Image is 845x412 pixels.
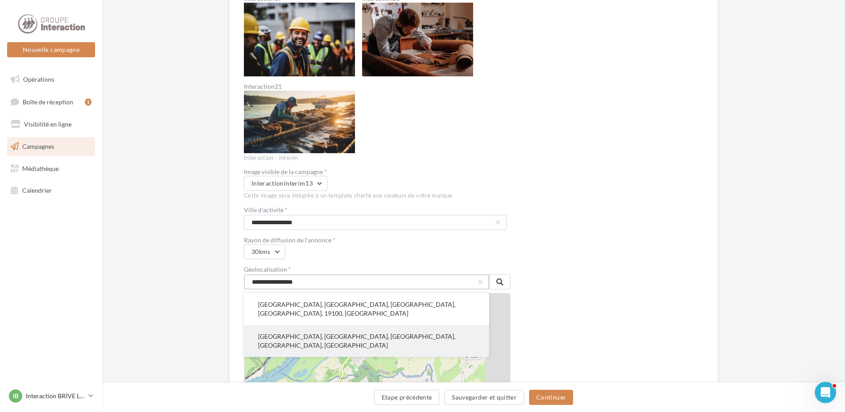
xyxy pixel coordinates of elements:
[244,244,285,259] button: 30kms
[23,98,73,105] span: Boîte de réception
[244,237,510,243] div: Rayon de diffusion de l'annonce *
[23,75,54,83] span: Opérations
[244,266,510,273] label: Géolocalisation *
[244,169,510,175] div: Image visible de la campagne *
[244,192,510,200] div: Cette image sera intégrée à un template charté aux couleurs de votre marque
[13,392,19,400] span: IB
[26,392,85,400] p: Interaction BRIVE LA GAILLARDE
[374,390,440,405] button: Etape précédente
[5,70,97,89] a: Opérations
[244,176,327,191] button: Interactioninterim13
[529,390,573,405] button: Continuer
[815,382,836,403] iframe: Intercom live chat
[24,120,72,128] span: Visibilité en ligne
[85,99,92,106] div: 1
[7,388,95,404] a: IB Interaction BRIVE LA GAILLARDE
[244,293,489,325] button: [GEOGRAPHIC_DATA], [GEOGRAPHIC_DATA], [GEOGRAPHIC_DATA], [GEOGRAPHIC_DATA], 19100, [GEOGRAPHIC_DATA]
[244,3,355,77] img: Interaction19
[244,325,489,357] button: [GEOGRAPHIC_DATA], [GEOGRAPHIC_DATA], [GEOGRAPHIC_DATA], [GEOGRAPHIC_DATA], [GEOGRAPHIC_DATA]
[5,137,97,156] a: Campagnes
[5,181,97,200] a: Calendrier
[22,164,59,172] span: Médiathèque
[22,186,52,194] span: Calendrier
[5,115,97,134] a: Visibilité en ligne
[362,3,473,77] img: Interaction20
[244,83,355,90] label: Interaction21
[244,207,503,213] label: Ville d'activité *
[5,92,97,111] a: Boîte de réception1
[244,91,355,153] img: Interaction21
[244,154,510,162] div: Interaction - Interim
[22,143,54,150] span: Campagnes
[444,390,524,405] button: Sauvegarder et quitter
[7,42,95,57] button: Nouvelle campagne
[5,159,97,178] a: Médiathèque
